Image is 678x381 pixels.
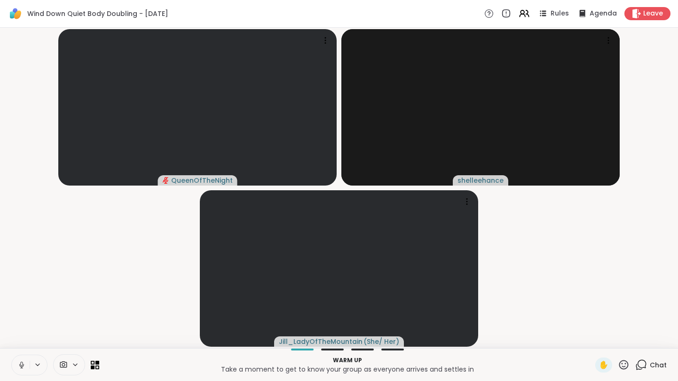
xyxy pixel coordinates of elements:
img: ShareWell Logomark [8,6,24,22]
span: Chat [650,360,667,370]
p: Take a moment to get to know your group as everyone arrives and settles in [105,365,590,374]
span: Jill_LadyOfTheMountain [279,337,363,346]
p: Warm up [105,356,590,365]
span: QueenOfTheNight [171,176,233,185]
span: ( She/ Her ) [363,337,399,346]
span: Wind Down Quiet Body Doubling - [DATE] [27,9,168,18]
span: audio-muted [163,177,169,184]
span: Leave [643,9,663,18]
span: Agenda [590,9,617,18]
span: shelleehance [457,176,504,185]
img: shelleehance [411,29,550,186]
span: ✋ [599,359,608,371]
span: Rules [551,9,569,18]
